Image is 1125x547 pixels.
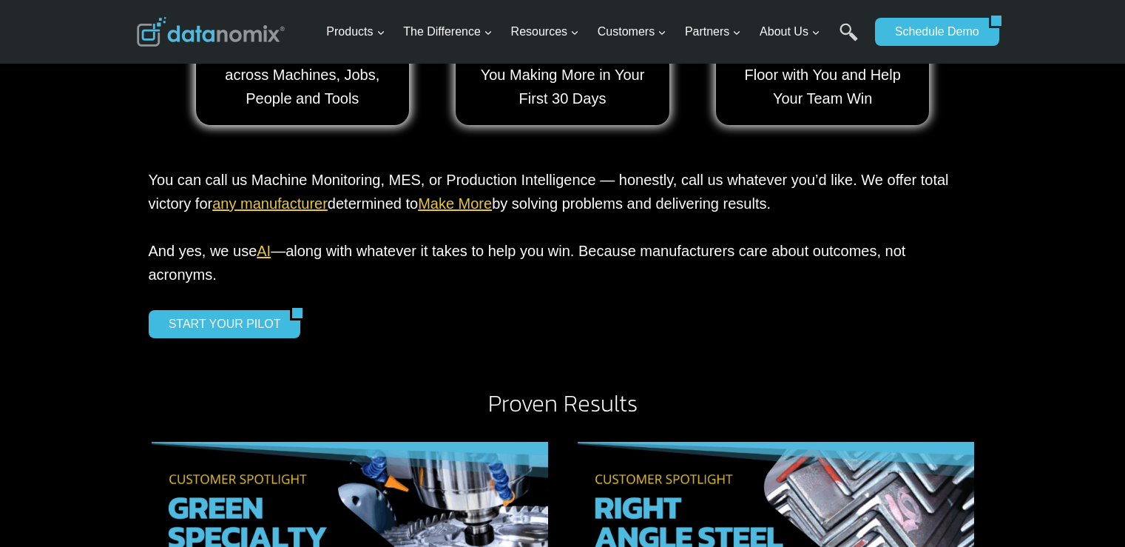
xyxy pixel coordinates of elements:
[333,61,399,75] span: Phone number
[760,22,820,41] span: About Us
[257,243,271,259] a: AI
[212,195,328,212] a: any manufacturer
[149,310,291,338] a: START YOUR PILOT
[137,17,285,47] img: Datanomix
[326,22,385,41] span: Products
[598,22,666,41] span: Customers
[149,168,977,286] p: You can call us Machine Monitoring, MES, or Production Intelligence — honestly, call us whatever ...
[333,1,380,14] span: Last Name
[839,23,858,56] a: Search
[1051,476,1125,547] iframe: Chat Widget
[685,22,741,41] span: Partners
[201,330,249,340] a: Privacy Policy
[418,195,492,212] a: Make More
[320,8,868,56] nav: Primary Navigation
[511,22,579,41] span: Resources
[875,18,989,46] a: Schedule Demo
[403,22,493,41] span: The Difference
[166,330,188,340] a: Terms
[333,183,390,196] span: State/Region
[7,285,245,540] iframe: Popup CTA
[137,392,989,415] h2: Proven Results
